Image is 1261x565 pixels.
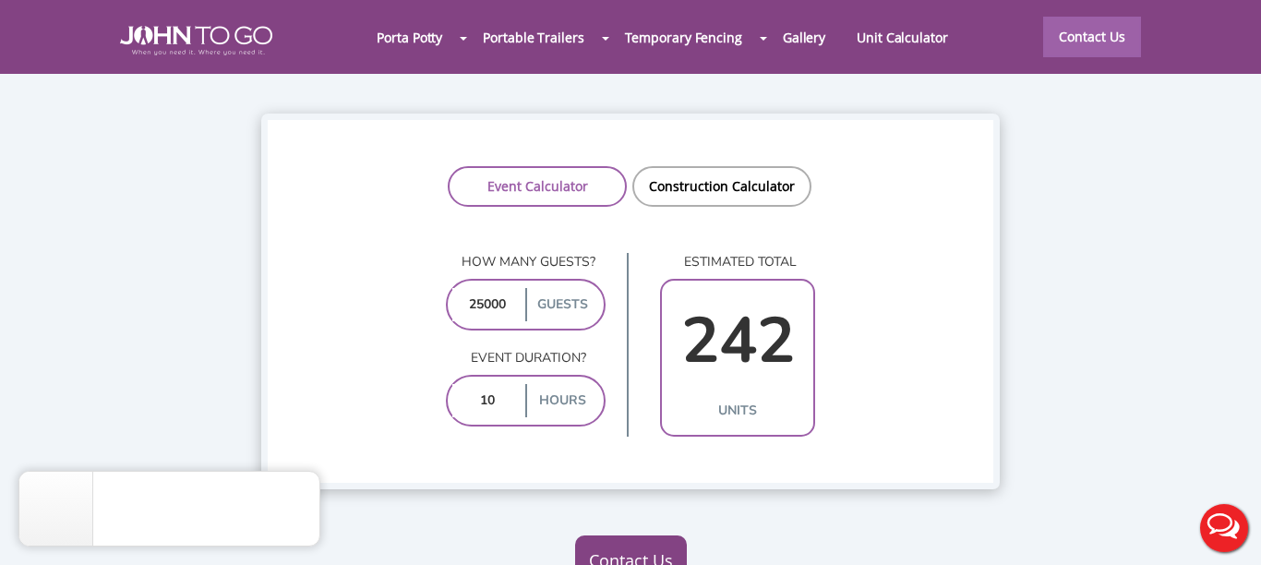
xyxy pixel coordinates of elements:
a: Porta Potty [361,18,458,57]
p: How many guests? [446,253,606,271]
a: Event Calculator [448,166,627,207]
a: Temporary Fencing [609,18,758,57]
a: Gallery [767,18,841,57]
img: JOHN to go [120,26,272,55]
a: Construction Calculator [632,166,811,207]
label: guests [525,288,599,321]
input: 0 [667,288,809,394]
label: hours [525,384,599,417]
a: Portable Trailers [467,18,599,57]
input: 0 [452,288,522,321]
p: Event duration? [446,349,606,367]
p: estimated total [660,253,815,271]
a: Unit Calculator [841,18,964,57]
a: Contact Us [1043,17,1141,57]
label: units [667,394,809,427]
input: 0 [452,384,522,417]
button: Live Chat [1187,491,1261,565]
